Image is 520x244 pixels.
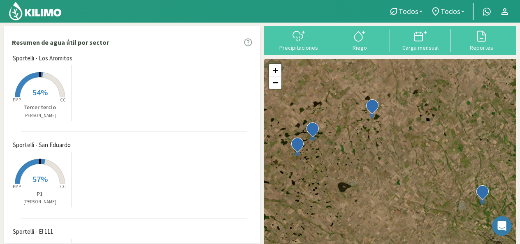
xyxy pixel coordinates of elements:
[453,45,509,51] div: Reportes
[268,29,329,51] button: Precipitaciones
[60,184,66,189] tspan: CC
[9,112,71,119] p: [PERSON_NAME]
[60,97,66,103] tspan: CC
[13,184,21,189] tspan: PMP
[13,227,53,237] span: Sportelli - El 111
[399,7,418,16] span: Todos
[271,45,327,51] div: Precipitaciones
[13,140,71,150] span: Sportelli - San Eduardo
[9,190,71,198] p: P1
[269,76,281,89] a: Zoom out
[9,198,71,205] p: [PERSON_NAME]
[332,45,388,51] div: Riego
[9,103,71,112] p: Tercer tercio
[12,37,109,47] p: Resumen de agua útil por sector
[390,29,451,51] button: Carga mensual
[32,174,48,184] span: 57%
[451,29,512,51] button: Reportes
[441,7,460,16] span: Todos
[13,97,21,103] tspan: PMP
[32,87,48,97] span: 54%
[269,64,281,76] a: Zoom in
[8,1,62,21] img: Kilimo
[329,29,390,51] button: Riego
[492,216,512,236] div: Open Intercom Messenger
[13,54,72,63] span: Sportelli - Los Aromitos
[392,45,448,51] div: Carga mensual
